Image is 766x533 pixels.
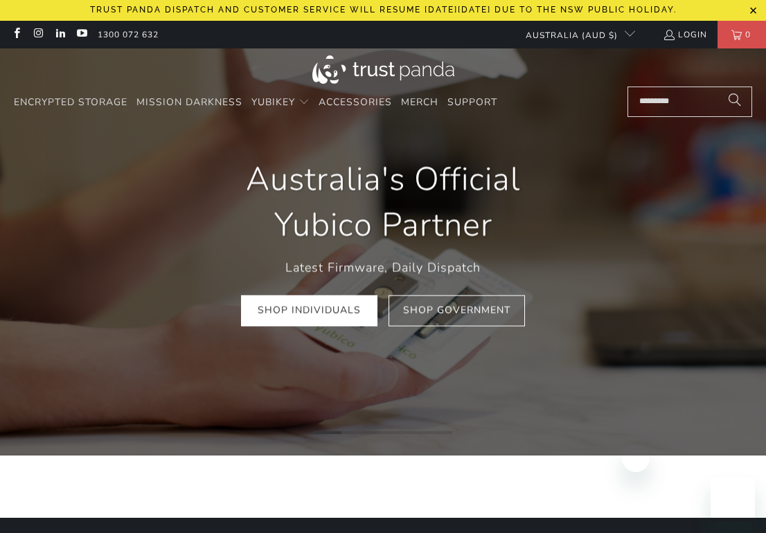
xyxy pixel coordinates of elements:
[241,296,377,327] a: Shop Individuals
[401,87,438,119] a: Merch
[32,29,44,40] a: Trust Panda Australia on Instagram
[425,431,452,434] li: Page dot 5
[312,55,454,84] img: Trust Panda Australia
[341,431,369,434] li: Page dot 2
[718,87,752,117] button: Search
[75,29,87,40] a: Trust Panda Australia on YouTube
[447,87,497,119] a: Support
[98,27,159,42] a: 1300 072 632
[251,96,295,109] span: YubiKey
[319,96,392,109] span: Accessories
[204,156,562,248] h1: Australia's Official Yubico Partner
[204,258,562,278] p: Latest Firmware, Daily Dispatch
[711,478,755,522] iframe: Button to launch messaging window
[314,431,341,434] li: Page dot 1
[663,27,707,42] a: Login
[742,21,754,48] span: 0
[397,431,425,434] li: Page dot 4
[136,96,242,109] span: Mission Darkness
[627,87,752,117] input: Search...
[54,29,66,40] a: Trust Panda Australia on LinkedIn
[251,87,310,119] summary: YubiKey
[14,87,497,119] nav: Translation missing: en.navigation.header.main_nav
[10,29,22,40] a: Trust Panda Australia on Facebook
[136,87,242,119] a: Mission Darkness
[14,96,127,109] span: Encrypted Storage
[515,21,635,48] button: Australia (AUD $)
[447,96,497,109] span: Support
[7,483,759,513] iframe: Reviews Widget
[369,431,397,434] li: Page dot 3
[622,444,650,472] iframe: Close message
[718,21,766,48] a: 0
[319,87,392,119] a: Accessories
[14,87,127,119] a: Encrypted Storage
[389,296,525,327] a: Shop Government
[90,5,677,15] p: Trust Panda dispatch and customer service will resume [DATE][DATE] due to the NSW public holiday.
[401,96,438,109] span: Merch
